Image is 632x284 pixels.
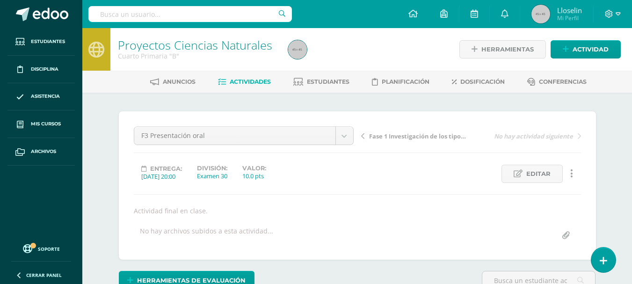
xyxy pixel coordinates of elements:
a: F3 Presentación oral [134,127,353,145]
a: Actividad [551,40,621,58]
span: Anuncios [163,78,196,85]
span: Estudiantes [31,38,65,45]
a: Disciplina [7,56,75,83]
div: Examen 30 [197,172,227,180]
span: F3 Presentación oral [141,127,328,145]
a: Dosificación [452,74,505,89]
a: Fase 1 Investigación de los tipos de plantas de la civilización. [361,131,471,140]
a: Mis cursos [7,110,75,138]
span: Actividades [230,78,271,85]
a: Herramientas [459,40,546,58]
div: Cuarto Primaria 'B' [118,51,277,60]
a: Actividades [218,74,271,89]
span: No hay actividad siguiente [494,132,573,140]
a: Soporte [11,242,71,255]
img: 45x45 [288,40,307,59]
span: Entrega: [150,165,182,172]
label: Valor: [242,165,266,172]
a: Proyectos Ciencias Naturales [118,37,272,53]
span: Disciplina [31,66,58,73]
a: Planificación [372,74,429,89]
a: Archivos [7,138,75,166]
img: 45x45 [531,5,550,23]
a: Estudiantes [293,74,349,89]
div: [DATE] 20:00 [141,172,182,181]
div: Actividad final en clase. [130,206,585,215]
div: 10.0 pts [242,172,266,180]
span: Editar [526,165,551,182]
div: No hay archivos subidos a esta actividad... [140,226,273,245]
span: Fase 1 Investigación de los tipos de plantas de la civilización. [369,132,468,140]
a: Anuncios [150,74,196,89]
span: Cerrar panel [26,272,62,278]
span: Soporte [38,246,60,252]
span: Actividad [573,41,609,58]
span: Lloselin [557,6,582,15]
a: Estudiantes [7,28,75,56]
span: Asistencia [31,93,60,100]
a: Conferencias [527,74,587,89]
label: División: [197,165,227,172]
span: Planificación [382,78,429,85]
span: Dosificación [460,78,505,85]
h1: Proyectos Ciencias Naturales [118,38,277,51]
input: Busca un usuario... [88,6,292,22]
span: Herramientas [481,41,534,58]
span: Mis cursos [31,120,61,128]
span: Estudiantes [307,78,349,85]
span: Conferencias [539,78,587,85]
span: Mi Perfil [557,14,582,22]
a: Asistencia [7,83,75,111]
span: Archivos [31,148,56,155]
